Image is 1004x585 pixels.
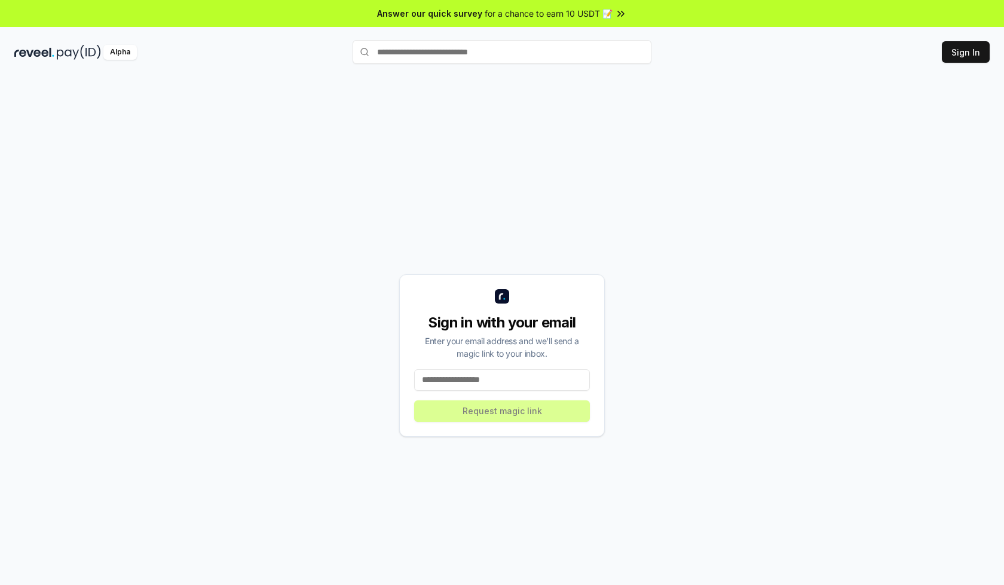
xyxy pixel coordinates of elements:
[414,313,590,332] div: Sign in with your email
[377,7,482,20] span: Answer our quick survey
[103,45,137,60] div: Alpha
[485,7,613,20] span: for a chance to earn 10 USDT 📝
[942,41,990,63] button: Sign In
[414,335,590,360] div: Enter your email address and we’ll send a magic link to your inbox.
[57,45,101,60] img: pay_id
[14,45,54,60] img: reveel_dark
[495,289,509,304] img: logo_small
